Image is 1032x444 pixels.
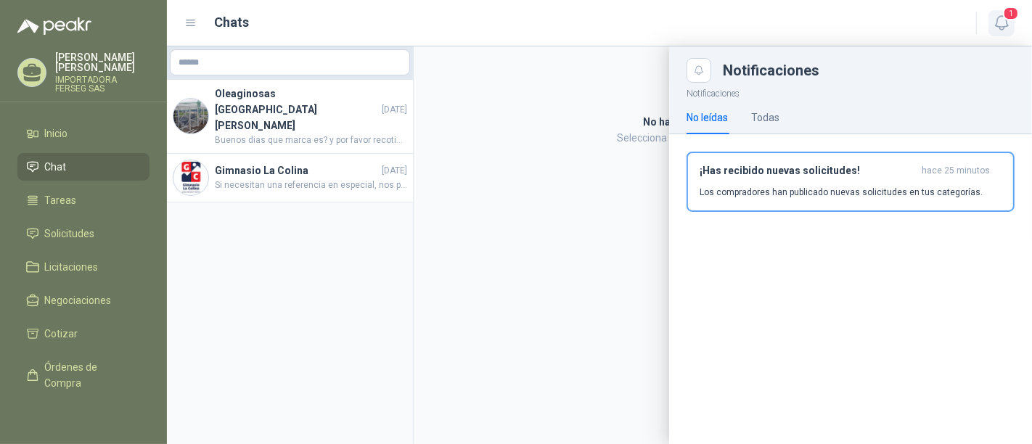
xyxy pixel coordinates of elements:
img: Logo peakr [17,17,91,35]
span: Cotizar [45,326,78,342]
p: Los compradores han publicado nuevas solicitudes en tus categorías. [700,186,983,199]
span: 1 [1003,7,1019,20]
button: 1 [988,10,1015,36]
span: Tareas [45,192,77,208]
a: Cotizar [17,320,150,348]
a: Remisiones [17,403,150,430]
div: Todas [751,110,779,126]
span: hace 25 minutos [922,165,990,177]
a: Órdenes de Compra [17,353,150,397]
a: Chat [17,153,150,181]
p: IMPORTADORA FERSEG SAS [55,75,150,93]
span: Remisiones [45,408,99,424]
span: Órdenes de Compra [45,359,136,391]
span: Solicitudes [45,226,95,242]
div: Notificaciones [723,63,1015,78]
p: Notificaciones [669,83,1032,101]
span: Negociaciones [45,292,112,308]
p: [PERSON_NAME] [PERSON_NAME] [55,52,150,73]
h1: Chats [215,12,250,33]
h3: ¡Has recibido nuevas solicitudes! [700,165,916,177]
button: Close [687,58,711,83]
div: No leídas [687,110,728,126]
a: Tareas [17,186,150,214]
button: ¡Has recibido nuevas solicitudes!hace 25 minutos Los compradores han publicado nuevas solicitudes... [687,152,1015,212]
span: Licitaciones [45,259,99,275]
a: Inicio [17,120,150,147]
span: Chat [45,159,67,175]
a: Licitaciones [17,253,150,281]
a: Solicitudes [17,220,150,247]
a: Negociaciones [17,287,150,314]
span: Inicio [45,126,68,141]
